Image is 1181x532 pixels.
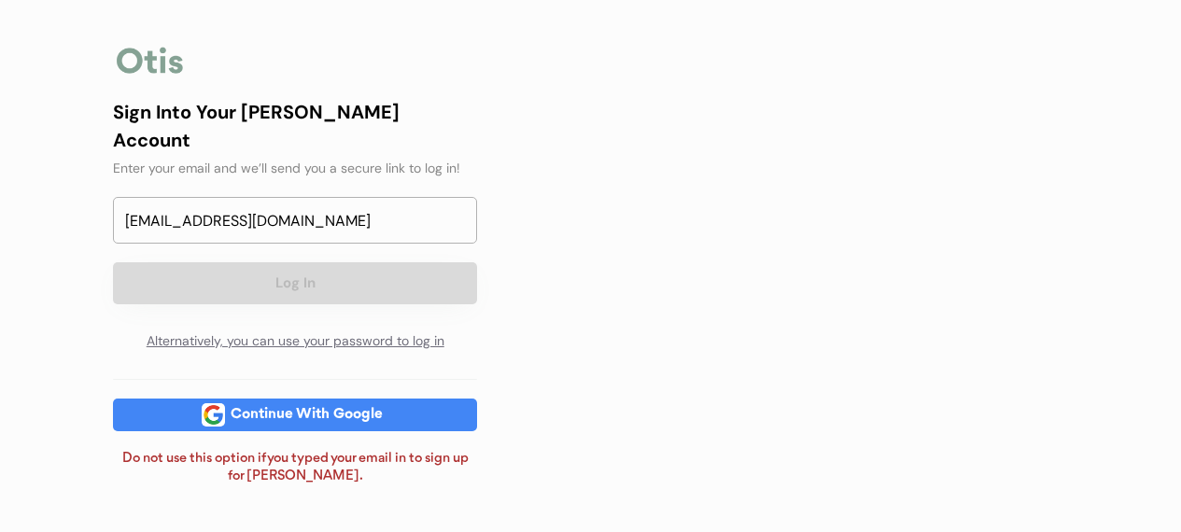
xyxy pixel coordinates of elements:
[113,262,477,304] button: Log In
[225,408,388,422] div: Continue With Google
[113,159,477,178] div: Enter your email and we’ll send you a secure link to log in!
[113,323,477,360] div: Alternatively, you can use your password to log in
[113,98,477,154] div: Sign Into Your [PERSON_NAME] Account
[113,197,477,244] input: Email Address
[113,450,477,486] div: Do not use this option if you typed your email in to sign up for [PERSON_NAME].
